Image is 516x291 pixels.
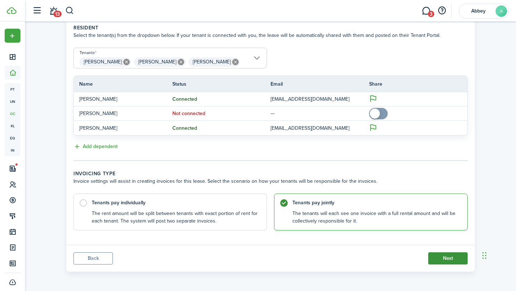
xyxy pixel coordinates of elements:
[172,96,197,102] status: Connected
[271,95,358,103] p: [EMAIL_ADDRESS][DOMAIN_NAME]
[7,7,16,14] img: TenantCloud
[74,80,172,88] th: Name
[92,199,259,206] control-radio-card-title: Tenants pay individually
[73,252,113,264] button: Back
[193,58,231,66] span: [PERSON_NAME]
[480,238,516,272] iframe: Chat Widget
[496,5,507,17] avatar-text: A
[79,95,162,103] p: [PERSON_NAME]
[172,125,197,131] status: Connected
[5,108,20,120] a: oc
[5,83,20,95] a: pt
[73,143,118,151] button: Add dependent
[5,132,20,144] a: eq
[92,210,259,225] control-radio-card-description: The rent amount will be split between tenants with exact portion of rent for each tenant. The sys...
[172,111,205,116] status: Not connected
[292,199,460,206] control-radio-card-title: Tenants pay jointly
[47,2,60,20] a: Notifications
[5,144,20,156] a: in
[30,4,44,18] button: Open sidebar
[419,2,433,20] a: Messaging
[172,80,271,88] th: Status
[5,120,20,132] a: kl
[369,80,468,88] th: Share
[428,11,434,17] span: 3
[271,124,358,132] p: [EMAIL_ADDRESS][DOMAIN_NAME]
[53,11,62,17] span: 13
[73,177,468,185] wizard-step-header-description: Invoice settings will assist in creating invoices for this lease. Select the scenario on how your...
[271,80,369,88] th: Email
[79,124,162,132] p: [PERSON_NAME]
[65,5,74,17] button: Search
[73,170,468,177] wizard-step-header-title: Invoicing type
[428,252,468,264] button: Continue
[79,110,162,117] p: [PERSON_NAME]
[436,5,448,17] button: Open resource center
[464,9,493,14] span: Abbey
[482,245,487,266] div: Drag
[271,110,358,117] p: —
[73,24,468,32] wizard-step-header-title: Resident
[138,58,176,66] span: [PERSON_NAME]
[292,210,460,225] control-radio-card-description: The tenants will each see one invoice with a full rental amount and will be collectively responsi...
[5,29,20,43] button: Open menu
[84,58,122,66] span: [PERSON_NAME]
[5,95,20,108] a: un
[73,32,468,39] wizard-step-header-description: Select the tenant(s) from the dropdown below. If your tenant is connected with you, the lease wil...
